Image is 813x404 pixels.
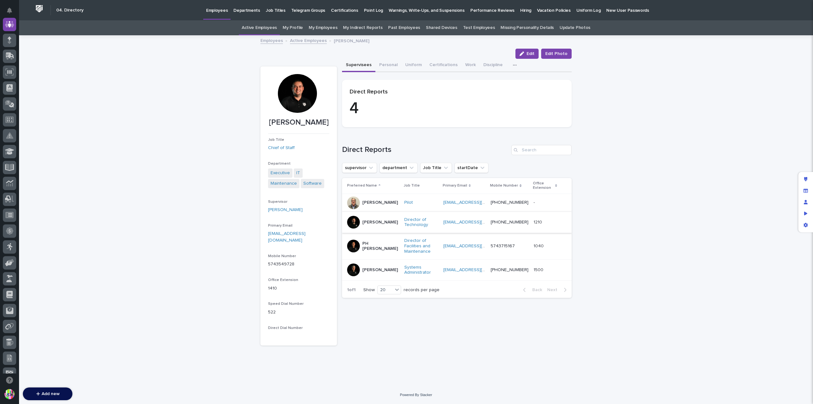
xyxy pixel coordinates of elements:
p: 1210 [534,218,543,225]
span: Help Docs [13,80,35,86]
p: Mobile Number [490,182,518,189]
input: Search [511,145,572,155]
a: 🔗Onboarding Call [37,78,84,89]
span: Primary Email [268,224,292,228]
div: We're available if you need us! [29,105,87,110]
a: Powered By Stacker [400,393,432,397]
span: Office Extension [268,278,298,282]
img: Workspace Logo [33,3,45,15]
div: Manage users [800,196,811,208]
span: [PERSON_NAME] [20,136,51,141]
span: [DATE] [56,136,69,141]
a: [PHONE_NUMBER] [491,200,528,205]
span: Speed Dial Number [268,302,304,306]
h2: 04. Directory [56,8,84,13]
a: Chief of Staff [268,145,295,151]
button: Supervisees [342,59,375,72]
button: Edit [515,49,539,59]
p: Office Extension [533,180,553,192]
span: [PERSON_NAME] [20,153,51,158]
button: Start new chat [108,100,116,108]
div: Start new chat [29,98,104,105]
tr: [PERSON_NAME]Pilot [EMAIL_ADDRESS][DOMAIN_NAME] [PHONE_NUMBER]-- [342,194,572,212]
p: Show [363,287,375,293]
button: Discipline [480,59,507,72]
a: Employees [260,37,283,44]
a: Executive [271,170,290,176]
a: [EMAIL_ADDRESS][DOMAIN_NAME] [268,231,306,243]
span: [DATE] [56,153,69,158]
p: PH [PERSON_NAME] [362,241,399,252]
p: [PERSON_NAME] [334,37,369,44]
a: Missing Personality Details [501,20,554,35]
span: Edit Photo [545,51,568,57]
span: Supervisor [268,200,287,204]
a: Pilot [404,200,413,205]
button: users-avatar [3,387,16,401]
p: - [534,199,536,205]
p: Primary Email [443,182,467,189]
button: See all [98,119,116,127]
button: Personal [375,59,401,72]
a: Shared Devices [426,20,457,35]
button: Edit Photo [541,49,572,59]
p: 1040 [534,242,545,249]
button: Certifications [426,59,461,72]
button: Notifications [3,4,16,17]
div: Past conversations [6,120,43,125]
p: 1410 [268,285,329,292]
a: Active Employees [242,20,277,35]
span: Back [528,288,542,292]
a: 5743715167 [491,244,515,248]
button: supervisor [342,163,377,173]
img: Brittany [6,130,17,140]
p: [PERSON_NAME] [362,220,398,225]
button: Next [545,287,572,293]
div: 🔗 [40,81,45,86]
p: How can we help? [6,35,116,45]
img: Brittany Wendell [6,147,17,157]
a: [EMAIL_ADDRESS][DOMAIN_NAME] [443,244,515,248]
p: [PERSON_NAME] [268,118,329,127]
div: App settings [800,219,811,231]
button: Back [518,287,545,293]
a: My Employees [309,20,337,35]
span: • [53,153,55,158]
button: Job Title [420,163,452,173]
a: Maintenance [271,180,297,187]
span: Department [268,162,291,166]
button: department [380,163,418,173]
a: [PHONE_NUMBER] [491,220,528,224]
a: Past Employees [388,20,420,35]
span: Next [547,288,561,292]
img: 4614488137333_bcb353cd0bb836b1afe7_72.png [13,98,25,110]
div: Manage fields and data [800,185,811,196]
p: Welcome 👋 [6,25,116,35]
div: Edit layout [800,174,811,185]
a: Update Photos [560,20,590,35]
a: Director of Facilities and Maintenance [404,238,438,254]
span: Pylon [63,168,77,172]
a: [EMAIL_ADDRESS][DOMAIN_NAME] [443,220,515,224]
span: Job Title [268,138,284,142]
p: 1 of 1 [342,282,361,298]
tr: [PERSON_NAME]Systems Administrator [EMAIL_ADDRESS][DOMAIN_NAME] [PHONE_NUMBER]15001500 [342,259,572,281]
p: [PERSON_NAME] [362,200,398,205]
a: Test Employees [463,20,495,35]
p: Job Title [404,182,420,189]
img: 1736555164131-43832dd5-751b-4058-ba23-39d91318e5a0 [6,98,18,110]
a: [EMAIL_ADDRESS][DOMAIN_NAME] [443,200,515,205]
div: 📖 [6,81,11,86]
p: records per page [404,287,440,293]
img: Stacker [6,6,19,19]
span: Edit [527,51,534,56]
p: Preferred Name [347,182,377,189]
p: 1500 [534,266,545,273]
button: startDate [454,163,488,173]
div: Preview as [800,208,811,219]
a: Systems Administrator [404,265,438,276]
button: Work [461,59,480,72]
img: 1736555164131-43832dd5-751b-4058-ba23-39d91318e5a0 [13,154,18,159]
tr: PH [PERSON_NAME]Director of Facilities and Maintenance [EMAIL_ADDRESS][DOMAIN_NAME] 5743715167104... [342,233,572,259]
